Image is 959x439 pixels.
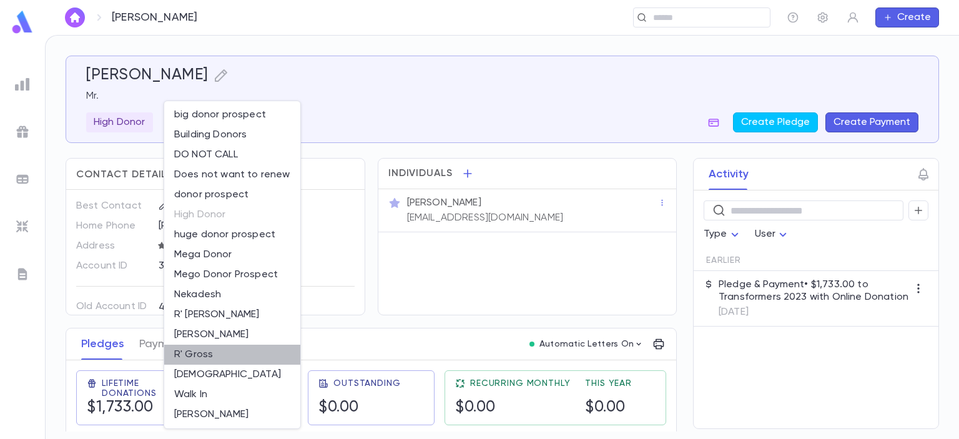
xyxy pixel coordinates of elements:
li: Walk In [164,385,300,405]
li: big donor prospect [164,105,300,125]
li: DO NOT CALL [164,145,300,165]
li: Building Donors [164,125,300,145]
li: Mego Donor Prospect [164,265,300,285]
li: [DEMOGRAPHIC_DATA] [164,365,300,385]
li: [PERSON_NAME] [164,405,300,425]
li: R' [PERSON_NAME] [164,305,300,325]
li: [PERSON_NAME] [164,325,300,345]
li: Nekadesh [164,285,300,305]
li: huge donor prospect [164,225,300,245]
li: Mega Donor [164,245,300,265]
li: donor prospect [164,185,300,205]
li: Does not want to renew [164,165,300,185]
li: R' Gross [164,345,300,365]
